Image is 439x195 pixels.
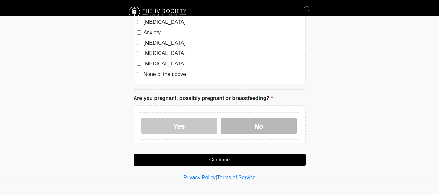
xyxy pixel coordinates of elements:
[216,175,217,180] a: |
[144,70,302,78] label: None of the above
[144,29,302,36] label: Anxiety
[217,175,256,180] a: Terms of Service
[141,118,217,134] label: Yes
[137,62,141,66] input: [MEDICAL_DATA]
[134,94,273,102] label: Are you pregnant, possibly pregnant or breastfeeding?
[134,154,306,166] button: Continue
[221,118,297,134] label: No
[137,51,141,55] input: [MEDICAL_DATA]
[137,30,141,35] input: Anxiety
[144,49,302,57] label: [MEDICAL_DATA]
[183,175,216,180] a: Privacy Policy
[137,72,141,76] input: None of the above
[127,5,189,20] img: The IV Society Logo
[137,41,141,45] input: [MEDICAL_DATA]
[144,39,302,47] label: [MEDICAL_DATA]
[144,60,302,68] label: [MEDICAL_DATA]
